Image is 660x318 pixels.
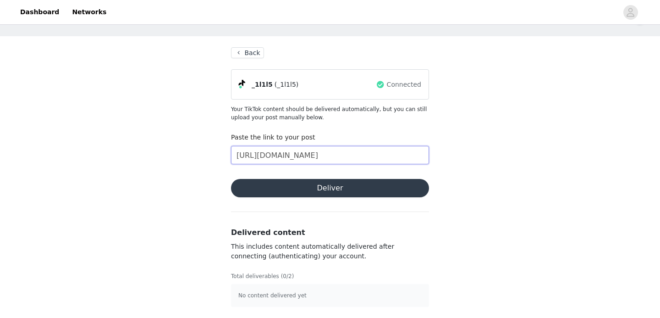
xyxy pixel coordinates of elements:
[275,80,298,89] span: (_1l1l5)
[231,179,429,197] button: Deliver
[387,80,421,89] span: Connected
[231,272,429,280] p: Total deliverables (0/2)
[238,291,422,300] p: No content delivered yet
[66,2,112,22] a: Networks
[252,80,273,89] span: _1l1l5
[231,134,315,141] label: Paste the link to your post
[231,146,429,164] input: Paste the link to your content here
[231,105,429,122] p: Your TikTok content should be delivered automatically, but you can still upload your post manuall...
[231,47,264,58] button: Back
[626,5,635,20] div: avatar
[231,227,429,238] h3: Delivered content
[15,2,65,22] a: Dashboard
[231,243,394,260] span: This includes content automatically delivered after connecting (authenticating) your account.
